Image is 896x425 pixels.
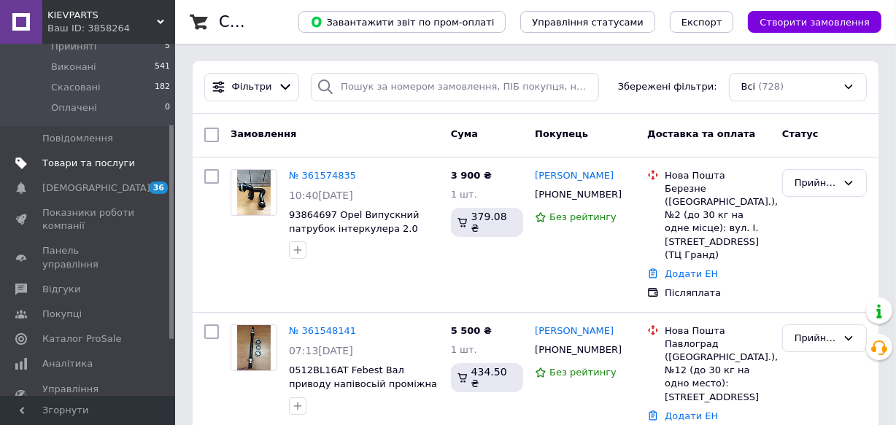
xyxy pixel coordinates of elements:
[237,170,271,215] img: Фото товару
[647,128,755,139] span: Доставка та оплата
[289,170,356,181] a: № 361574835
[232,80,272,94] span: Фільтри
[520,11,655,33] button: Управління статусами
[665,338,771,404] div: Павлоград ([GEOGRAPHIC_DATA].), №12 (до 30 кг на одно место): [STREET_ADDRESS]
[451,189,477,200] span: 1 шт.
[760,17,870,28] span: Створити замовлення
[42,182,150,195] span: [DEMOGRAPHIC_DATA]
[795,331,837,346] div: Прийнято
[665,324,771,338] div: Нова Пошта
[670,11,734,33] button: Експорт
[47,22,175,35] div: Ваш ID: 3858264
[549,211,617,222] span: Без рейтингу
[51,101,97,114] span: Оплачені
[681,17,722,28] span: Експорт
[451,208,524,237] div: 379.08 ₴
[782,128,819,139] span: Статус
[665,410,718,421] a: Додати ЕН
[665,286,771,300] div: Післяплата
[310,15,494,28] span: Завантажити звіт по пром-оплаті
[532,17,644,28] span: Управління статусами
[42,206,135,233] span: Показники роботи компанії
[758,81,784,92] span: (728)
[51,40,96,53] span: Прийняті
[42,332,121,346] span: Каталог ProSale
[741,80,756,94] span: Всі
[795,176,837,191] div: Прийнято
[665,268,718,279] a: Додати ЕН
[289,364,437,416] a: 0512BL16AT Febest Вал приводу напівосьій проміжна коробка автомат1.6 бензин mazda 3 bk bl [DATE]-...
[451,325,492,336] span: 5 500 ₴
[155,81,170,94] span: 182
[150,182,168,194] span: 36
[51,81,101,94] span: Скасовані
[535,128,588,139] span: Покупець
[42,308,82,321] span: Покупці
[289,345,353,356] span: 07:13[DATE]
[451,170,492,181] span: 3 900 ₴
[231,324,277,371] a: Фото товару
[42,132,113,145] span: Повідомлення
[733,16,881,27] a: Створити замовлення
[665,182,771,262] div: Березне ([GEOGRAPHIC_DATA].), №2 (до 30 кг на одне місце): вул. І. [STREET_ADDRESS] (ТЦ Гранд)
[51,61,96,74] span: Виконані
[165,40,170,53] span: 5
[237,325,271,370] img: Фото товару
[618,80,717,94] span: Збережені фільтри:
[532,340,624,359] div: [PHONE_NUMBER]
[42,283,80,296] span: Відгуки
[42,157,135,170] span: Товари та послуги
[748,11,881,33] button: Створити замовлення
[42,244,135,270] span: Панель управління
[311,73,599,101] input: Пошук за номером замовлення, ПІБ покупця, номером телефону, Email, номером накладної
[451,128,478,139] span: Cума
[535,324,614,338] a: [PERSON_NAME]
[42,357,93,370] span: Аналітика
[289,190,353,201] span: 10:40[DATE]
[231,169,277,216] a: Фото товару
[219,13,367,31] h1: Список замовлень
[42,383,135,409] span: Управління сайтом
[47,9,157,22] span: KIEVPARTS
[289,209,419,261] a: 93864697 Opel Випускний патрубок інтеркулера 2.0 дизель renault opel nissan НОВИЙ АНАЛОГ
[549,367,617,378] span: Без рейтингу
[298,11,506,33] button: Завантажити звіт по пром-оплаті
[165,101,170,114] span: 0
[155,61,170,74] span: 541
[289,325,356,336] a: № 361548141
[535,169,614,183] a: [PERSON_NAME]
[532,185,624,204] div: [PHONE_NUMBER]
[231,128,296,139] span: Замовлення
[665,169,771,182] div: Нова Пошта
[451,363,524,392] div: 434.50 ₴
[451,344,477,355] span: 1 шт.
